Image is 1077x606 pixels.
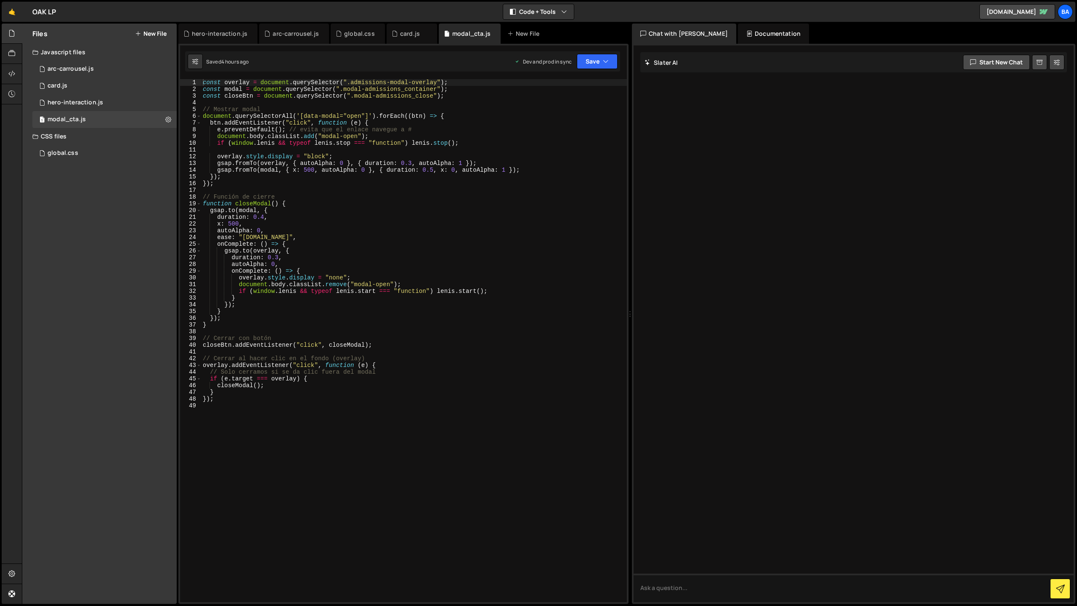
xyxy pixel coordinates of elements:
[135,30,167,37] button: New File
[180,194,202,200] div: 18
[48,82,67,90] div: card.js
[32,61,177,77] div: arc-carrousel.js
[515,58,572,65] div: Dev and prod in sync
[180,160,202,167] div: 13
[632,24,736,44] div: Chat with [PERSON_NAME]
[180,247,202,254] div: 26
[32,77,177,94] div: card.js
[180,308,202,315] div: 35
[180,402,202,409] div: 49
[979,4,1055,19] a: [DOMAIN_NAME]
[48,99,103,106] div: hero-interaction.js
[180,140,202,146] div: 10
[577,54,618,69] button: Save
[206,58,249,65] div: Saved
[738,24,809,44] div: Documentation
[2,2,22,22] a: 🤙
[180,173,202,180] div: 15
[180,382,202,389] div: 46
[32,7,56,17] div: OAK LP
[180,315,202,322] div: 36
[180,180,202,187] div: 16
[180,234,202,241] div: 24
[180,241,202,247] div: 25
[180,301,202,308] div: 34
[180,335,202,342] div: 39
[963,55,1030,70] button: Start new chat
[180,375,202,382] div: 45
[180,396,202,402] div: 48
[180,295,202,301] div: 33
[645,58,678,66] h2: Slater AI
[180,93,202,99] div: 3
[180,133,202,140] div: 9
[180,86,202,93] div: 2
[180,227,202,234] div: 23
[221,58,249,65] div: 4 hours ago
[180,274,202,281] div: 30
[22,128,177,145] div: CSS files
[48,116,86,123] div: modal_cta.js
[180,369,202,375] div: 44
[180,355,202,362] div: 42
[32,29,48,38] h2: Files
[180,113,202,120] div: 6
[507,29,543,38] div: New File
[180,328,202,335] div: 38
[180,167,202,173] div: 14
[180,254,202,261] div: 27
[180,187,202,194] div: 17
[180,281,202,288] div: 31
[32,111,177,128] div: modal_cta.js
[180,146,202,153] div: 11
[180,348,202,355] div: 41
[180,207,202,214] div: 20
[180,106,202,113] div: 5
[32,94,177,111] div: hero-interaction.js
[180,99,202,106] div: 4
[180,200,202,207] div: 19
[503,4,574,19] button: Code + Tools
[400,29,420,38] div: card.js
[180,214,202,221] div: 21
[1058,4,1073,19] a: Ba
[180,126,202,133] div: 8
[180,389,202,396] div: 47
[344,29,375,38] div: global.css
[273,29,319,38] div: arc-carrousel.js
[192,29,247,38] div: hero-interaction.js
[180,261,202,268] div: 28
[180,268,202,274] div: 29
[40,117,45,124] span: 1
[180,322,202,328] div: 37
[180,342,202,348] div: 40
[180,153,202,160] div: 12
[48,149,78,157] div: global.css
[48,65,94,73] div: arc-carrousel.js
[180,79,202,86] div: 1
[180,288,202,295] div: 32
[22,44,177,61] div: Javascript files
[180,120,202,126] div: 7
[452,29,491,38] div: modal_cta.js
[180,221,202,227] div: 22
[180,362,202,369] div: 43
[32,145,177,162] div: global.css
